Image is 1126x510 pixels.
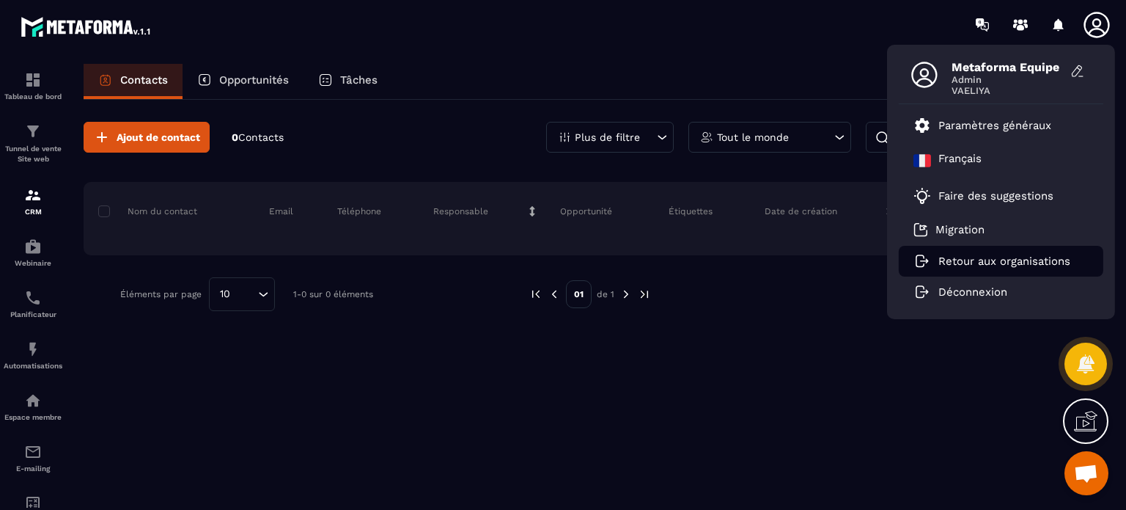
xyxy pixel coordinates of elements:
[4,208,62,216] p: CRM
[98,205,197,217] p: Nom du contact
[913,117,1051,134] a: Paramètres généraux
[566,280,592,308] p: 01
[938,152,982,170] p: Français
[4,381,62,432] a: automationsautomationsEspace membre
[4,144,62,164] p: Tunnel de vente Site web
[219,73,289,87] p: Opportunités
[938,285,1007,299] p: Déconnexion
[183,64,303,99] a: Opportunités
[4,413,62,421] p: Espace membre
[4,278,62,329] a: schedulerschedulerPlanificateur
[21,13,152,40] img: logo
[952,74,1061,85] span: Admin
[4,175,62,227] a: formationformationCRM
[4,310,62,318] p: Planificateur
[952,60,1061,74] span: Metaforma Equipe
[619,288,633,301] img: next
[340,73,378,87] p: Tâches
[269,205,293,217] p: Email
[4,362,62,370] p: Automatisations
[765,205,837,217] p: Date de création
[232,131,284,145] p: 0
[575,132,640,142] p: Plus de filtre
[4,432,62,484] a: emailemailE-mailing
[4,329,62,381] a: automationsautomationsAutomatisations
[24,186,42,204] img: formation
[4,465,62,473] p: E-mailing
[235,286,254,302] input: Search for option
[84,122,210,153] button: Ajout de contact
[4,112,62,175] a: formationformationTunnel de vente Site web
[24,443,42,461] img: email
[4,259,62,267] p: Webinaire
[209,277,275,311] div: Search for option
[717,132,789,142] p: Tout le monde
[24,71,42,89] img: formation
[215,286,235,302] span: 10
[938,189,1053,203] p: Faire des suggestions
[84,64,183,99] a: Contacts
[597,288,614,300] p: de 1
[24,289,42,307] img: scheduler
[952,85,1061,96] span: VAELIYA
[120,73,168,87] p: Contacts
[117,130,200,145] span: Ajout de contact
[4,227,62,278] a: automationsautomationsWebinaire
[238,131,284,143] span: Contacts
[529,288,542,301] img: prev
[560,205,612,217] p: Opportunité
[1064,451,1108,495] div: Ouvrir le chat
[293,289,373,299] p: 1-0 sur 0 éléments
[303,64,392,99] a: Tâches
[938,255,1070,268] p: Retour aux organisations
[120,289,202,299] p: Éléments par page
[4,92,62,101] p: Tableau de bord
[913,222,985,237] a: Migration
[337,205,381,217] p: Téléphone
[24,340,42,358] img: automations
[24,238,42,255] img: automations
[4,60,62,112] a: formationformationTableau de bord
[433,205,488,217] p: Responsable
[913,187,1070,205] a: Faire des suggestions
[24,392,42,409] img: automations
[913,255,1070,268] a: Retour aux organisations
[548,288,561,301] img: prev
[638,288,651,301] img: next
[669,205,713,217] p: Étiquettes
[938,119,1051,132] p: Paramètres généraux
[24,123,42,140] img: formation
[935,223,985,236] p: Migration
